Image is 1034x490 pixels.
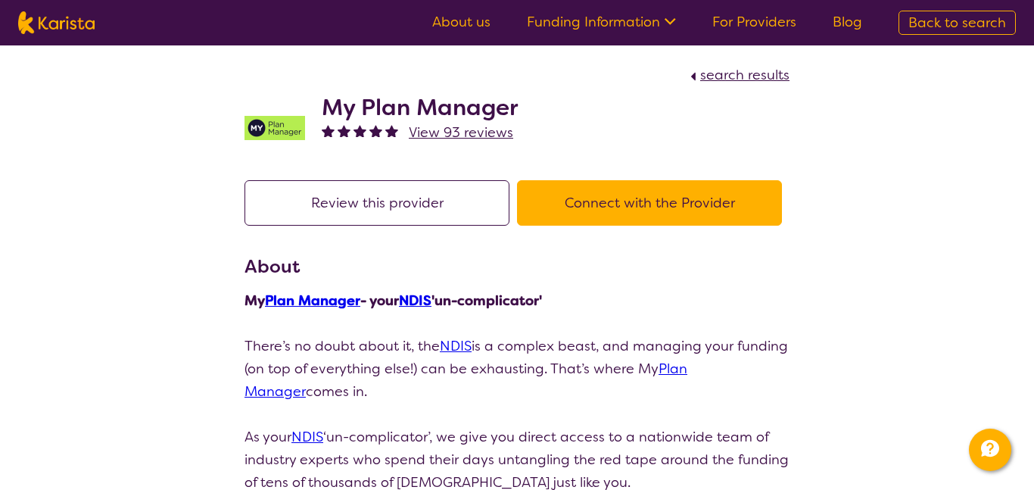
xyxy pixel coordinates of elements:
[322,124,335,137] img: fullstar
[244,253,790,280] h3: About
[244,98,305,158] img: v05irhjwnjh28ktdyyfd.png
[385,124,398,137] img: fullstar
[244,292,542,310] strong: My - your 'un-complicator'
[18,11,95,34] img: Karista logo
[322,94,519,121] h2: My Plan Manager
[409,123,513,142] span: View 93 reviews
[369,124,382,137] img: fullstar
[338,124,350,137] img: fullstar
[969,429,1011,471] button: Channel Menu
[265,292,360,310] a: Plan Manager
[244,335,790,403] p: There’s no doubt about it, the is a complex beast, and managing your funding (on top of everythin...
[353,124,366,137] img: fullstar
[908,14,1006,32] span: Back to search
[409,121,513,144] a: View 93 reviews
[432,13,491,31] a: About us
[833,13,862,31] a: Blog
[517,194,790,212] a: Connect with the Provider
[687,66,790,84] a: search results
[899,11,1016,35] a: Back to search
[244,180,509,226] button: Review this provider
[712,13,796,31] a: For Providers
[244,194,517,212] a: Review this provider
[527,13,676,31] a: Funding Information
[700,66,790,84] span: search results
[291,428,323,446] a: NDIS
[399,292,431,310] a: NDIS
[440,337,472,355] a: NDIS
[517,180,782,226] button: Connect with the Provider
